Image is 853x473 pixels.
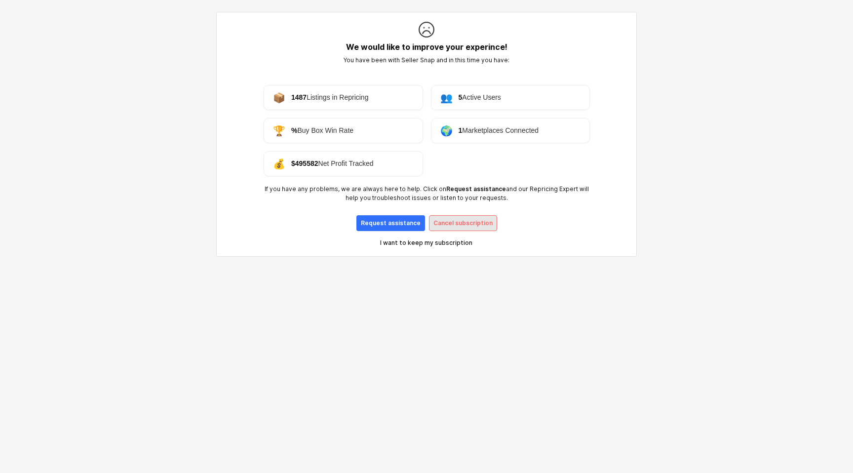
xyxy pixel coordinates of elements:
[380,239,472,247] p: I want to keep my subscription
[230,56,623,65] p: You have been with Seller Snap and in this time you have:
[297,235,556,251] button: I want to keep my subscription
[356,215,425,231] button: Request assistance
[433,219,493,227] p: Cancel subscription
[230,42,623,52] h5: We would like to improve your experince!
[264,185,590,202] p: If you have any problems, we are always here to help. Click on and our Repricing Expert will help...
[361,219,421,227] p: Request assistance
[446,185,506,193] strong: Request assistance
[429,215,497,231] button: Cancel subscription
